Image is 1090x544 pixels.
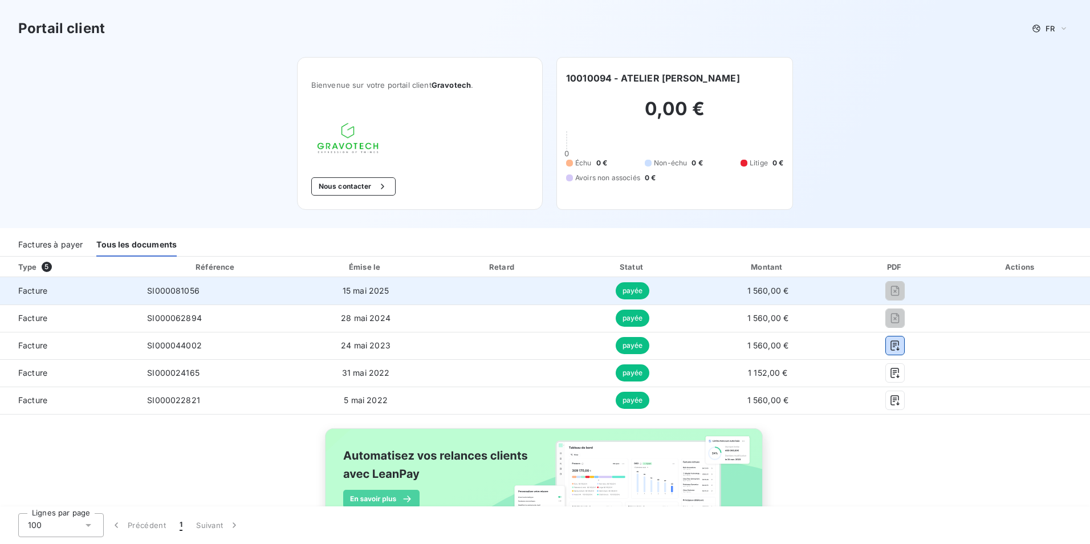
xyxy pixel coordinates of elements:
[9,367,129,379] span: Facture
[575,173,640,183] span: Avoirs non associés
[341,340,391,350] span: 24 mai 2023
[566,71,740,85] h6: 10010094 - ATELIER [PERSON_NAME]
[296,261,434,273] div: Émise le
[28,519,42,531] span: 100
[747,395,789,405] span: 1 560,00 €
[147,286,200,295] span: SI000081056
[747,286,789,295] span: 1 560,00 €
[954,261,1088,273] div: Actions
[9,395,129,406] span: Facture
[616,364,650,381] span: payée
[699,261,837,273] div: Montant
[343,286,389,295] span: 15 mai 2025
[748,368,788,377] span: 1 152,00 €
[1046,24,1055,33] span: FR
[616,310,650,327] span: payée
[747,340,789,350] span: 1 560,00 €
[311,117,384,159] img: Company logo
[596,158,607,168] span: 0 €
[440,261,566,273] div: Retard
[564,149,569,158] span: 0
[575,158,592,168] span: Échu
[616,282,650,299] span: payée
[173,513,189,537] button: 1
[645,173,656,183] span: 0 €
[692,158,702,168] span: 0 €
[9,285,129,297] span: Facture
[616,392,650,409] span: payée
[180,519,182,531] span: 1
[147,368,200,377] span: SI000024165
[147,395,200,405] span: SI000022821
[311,80,528,90] span: Bienvenue sur votre portail client .
[147,313,202,323] span: SI000062894
[344,395,388,405] span: 5 mai 2022
[432,80,471,90] span: Gravotech
[654,158,687,168] span: Non-échu
[747,313,789,323] span: 1 560,00 €
[571,261,694,273] div: Statut
[9,340,129,351] span: Facture
[341,313,391,323] span: 28 mai 2024
[18,18,105,39] h3: Portail client
[616,337,650,354] span: payée
[42,262,52,272] span: 5
[566,98,783,132] h2: 0,00 €
[18,233,83,257] div: Factures à payer
[104,513,173,537] button: Précédent
[750,158,768,168] span: Litige
[311,177,396,196] button: Nous contacter
[772,158,783,168] span: 0 €
[96,233,177,257] div: Tous les documents
[841,261,949,273] div: PDF
[189,513,247,537] button: Suivant
[147,340,202,350] span: SI000044002
[196,262,234,271] div: Référence
[9,312,129,324] span: Facture
[11,261,136,273] div: Type
[342,368,390,377] span: 31 mai 2022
